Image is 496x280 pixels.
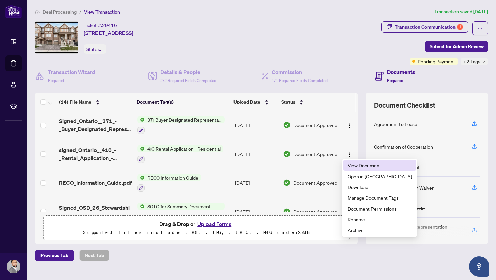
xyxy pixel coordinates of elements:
[195,220,233,228] button: Upload Forms
[137,203,145,210] img: Status Icon
[430,41,484,52] span: Submit for Admin Review
[482,60,485,63] span: down
[469,256,489,277] button: Open asap
[232,168,280,197] td: [DATE]
[137,145,223,163] button: Status Icon410 Rental Application - Residential
[145,174,201,181] span: RECO Information Guide
[145,203,225,210] span: 801 Offer Summary Document - For use with Agreement of Purchase and Sale
[348,194,412,201] span: Manage Document Tags
[35,22,78,53] img: IMG-W11968043_1.jpg
[160,68,216,76] h4: Details & People
[374,101,435,110] span: Document Checklist
[348,216,412,223] span: Rename
[233,98,260,106] span: Upload Date
[387,68,415,76] h4: Documents
[56,93,134,112] th: (14) File Name
[293,121,337,129] span: Document Approved
[283,208,291,215] img: Document Status
[434,8,488,16] article: Transaction saved [DATE]
[374,120,417,128] div: Agreement to Lease
[348,173,412,180] span: Open in [GEOGRAPHIC_DATA]
[48,78,64,83] span: Required
[425,41,488,52] button: Submit for Admin Review
[84,29,133,37] span: [STREET_ADDRESS]
[79,250,109,261] button: Next Tab
[102,22,117,28] span: 29416
[232,197,280,226] td: [DATE]
[374,143,433,150] div: Confirmation of Cooperation
[137,174,145,181] img: Status Icon
[283,150,291,158] img: Document Status
[348,226,412,234] span: Archive
[44,216,349,241] span: Drag & Drop orUpload FormsSupported files include .PDF, .JPG, .JPEG, .PNG under25MB
[84,44,106,54] div: Status:
[59,98,91,106] span: (14) File Name
[347,123,352,128] img: Logo
[231,93,279,112] th: Upload Date
[59,204,132,220] span: Signed_OSD_26_Stewardship_Rd_W11968043.pdf
[293,179,337,186] span: Document Approved
[145,145,223,152] span: 410 Rental Application - Residential
[272,68,328,76] h4: Commission
[272,78,328,83] span: 1/1 Required Fields Completed
[59,117,132,133] span: Signed_Ontario__371_-_Buyer_Designated_Representation_Agreement_-_Authority_for_Purch.pdf
[463,58,480,65] span: +2 Tags
[137,116,145,123] img: Status Icon
[160,78,216,83] span: 2/2 Required Fields Completed
[137,174,201,192] button: Status IconRECO Information Guide
[232,111,280,139] td: [DATE]
[232,139,280,168] td: [DATE]
[348,162,412,169] span: View Document
[102,46,104,52] span: -
[478,26,483,31] span: ellipsis
[48,68,95,76] h4: Transaction Wizard
[381,21,468,33] button: Transaction Communication1
[79,8,81,16] li: /
[344,149,355,159] button: Logo
[48,228,345,237] p: Supported files include .PDF, .JPG, .JPEG, .PNG under 25 MB
[348,205,412,212] span: Document Permissions
[293,208,337,215] span: Document Approved
[387,78,403,83] span: Required
[395,22,463,32] div: Transaction Communication
[457,24,463,30] div: 1
[7,260,20,273] img: Profile Icon
[347,152,352,157] img: Logo
[134,93,231,112] th: Document Tag(s)
[348,183,412,191] span: Download
[137,145,145,152] img: Status Icon
[283,179,291,186] img: Document Status
[43,9,77,15] span: Deal Processing
[84,9,120,15] span: View Transaction
[281,98,295,106] span: Status
[159,220,233,228] span: Drag & Drop or
[35,250,74,261] button: Previous Tab
[35,10,40,14] span: home
[344,120,355,130] button: Logo
[293,150,337,158] span: Document Approved
[137,203,225,221] button: Status Icon801 Offer Summary Document - For use with Agreement of Purchase and Sale
[283,121,291,129] img: Document Status
[279,93,339,112] th: Status
[418,58,455,65] span: Pending Payment
[374,223,464,238] div: Tenant Designated Representation Agreement
[84,21,117,29] div: Ticket #:
[40,250,68,261] span: Previous Tab
[59,179,132,187] span: RECO_Information_Guide.pdf
[59,146,132,162] span: signed_Ontario__410_-_Rental_Application_-_Residential__2_.pdf
[145,116,225,123] span: 371 Buyer Designated Representation Agreement - Authority for Purchase or Lease
[5,5,22,18] img: logo
[137,116,225,134] button: Status Icon371 Buyer Designated Representation Agreement - Authority for Purchase or Lease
